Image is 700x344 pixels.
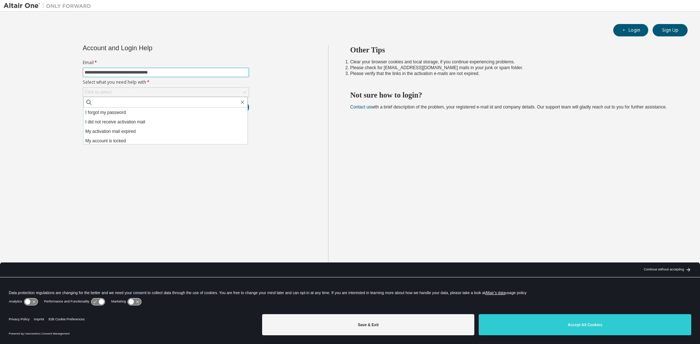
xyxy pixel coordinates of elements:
label: Email [83,60,249,66]
li: Clear your browser cookies and local storage, if you continue experiencing problems. [350,59,675,65]
div: Click to select [83,88,249,96]
span: with a brief description of the problem, your registered e-mail id and company details. Our suppo... [350,104,667,110]
button: Sign Up [653,24,688,36]
li: Please verify that the links in the activation e-mails are not expired. [350,71,675,76]
img: Altair One [4,2,95,9]
h2: Not sure how to login? [350,90,675,100]
a: Contact us [350,104,371,110]
li: Please check for [EMAIL_ADDRESS][DOMAIN_NAME] mails in your junk or spam folder. [350,65,675,71]
button: Login [613,24,648,36]
h2: Other Tips [350,45,675,55]
div: Account and Login Help [83,45,216,51]
li: I forgot my password [83,108,248,117]
label: Select what you need help with [83,79,249,85]
div: Click to select [85,89,112,95]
